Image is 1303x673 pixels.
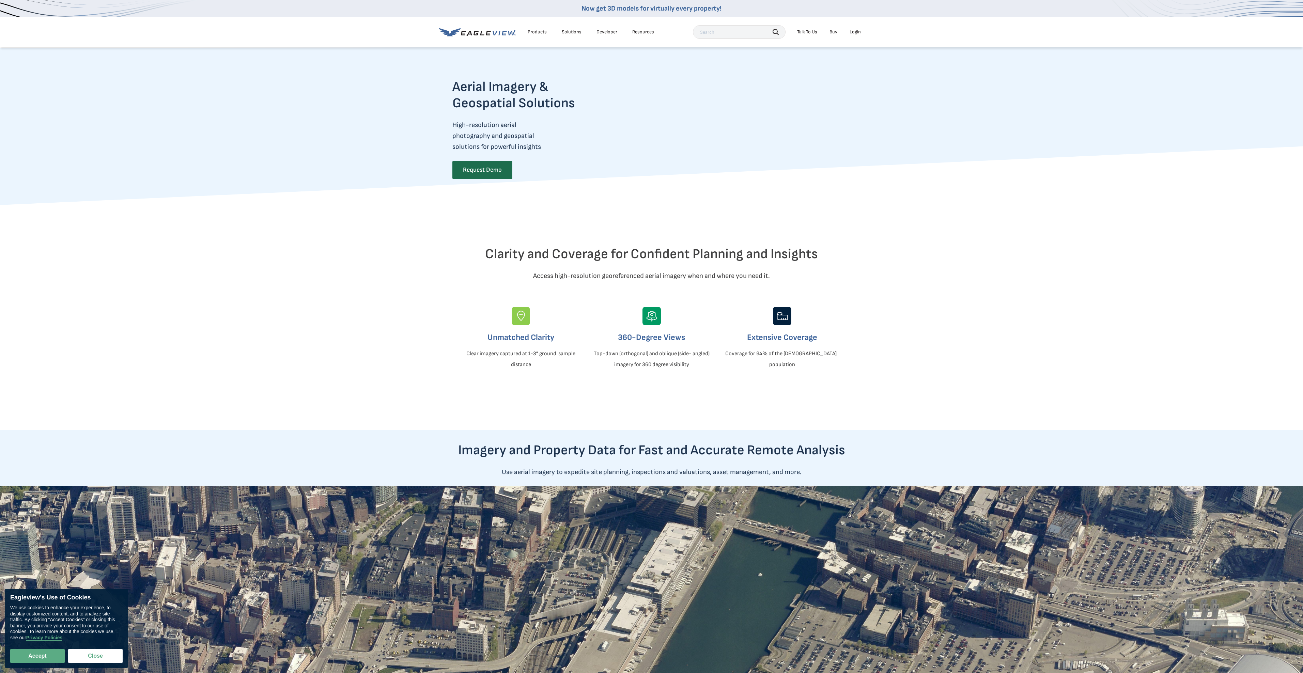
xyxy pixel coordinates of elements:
input: Search [693,25,786,39]
a: Developer [596,29,617,35]
p: Clear imagery captured at 1-3” ground sample distance [461,348,580,370]
p: High-resolution aerial photography and geospatial solutions for powerful insights [452,120,602,152]
div: Products [528,29,547,35]
h3: Extensive Coverage [723,332,842,343]
a: Now get 3D models for virtually every property! [581,4,722,13]
p: Access high-resolution georeferenced aerial imagery when and where you need it. [452,270,851,281]
h2: Clarity and Coverage for Confident Planning and Insights [452,246,851,262]
h3: Unmatched Clarity [461,332,580,343]
div: Login [850,29,861,35]
a: Buy [829,29,837,35]
div: We use cookies to enhance your experience, to display customized content, and to analyze site tra... [10,605,123,641]
button: Accept [10,649,65,663]
div: Eagleview’s Use of Cookies [10,594,123,601]
div: Resources [632,29,654,35]
div: Talk To Us [797,29,817,35]
h3: 360-Degree Views [592,332,711,343]
a: Request Demo [452,161,512,179]
p: Coverage for 94% of the [DEMOGRAPHIC_DATA] population [723,348,842,370]
p: Top-down (orthogonal) and oblique (side- angled) imagery for 360 degree visibility [592,348,711,370]
h2: Aerial Imagery & Geospatial Solutions [452,79,602,111]
a: Privacy Policies [26,635,63,641]
div: Solutions [562,29,581,35]
button: Close [68,649,123,663]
